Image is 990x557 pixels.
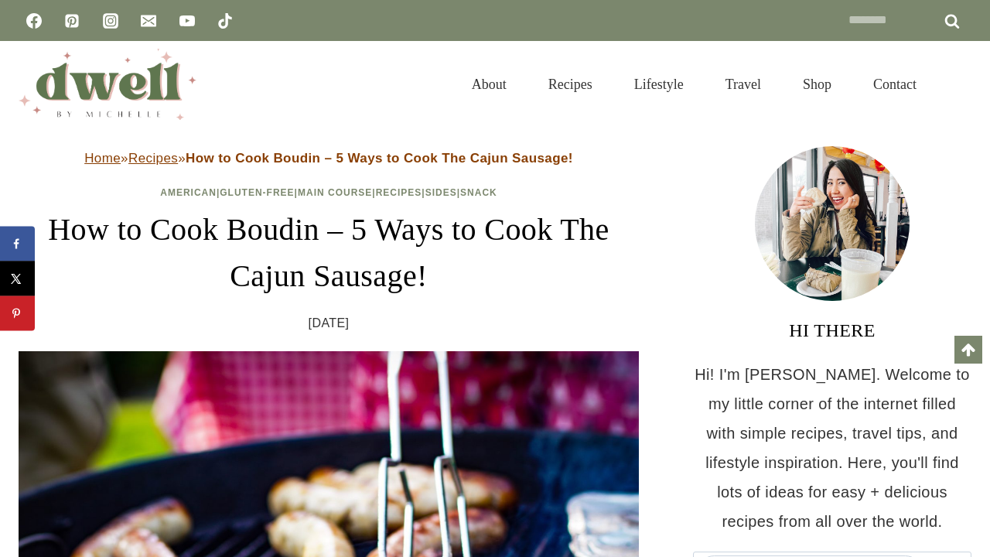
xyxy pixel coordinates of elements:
a: Gluten-Free [220,187,294,198]
a: Shop [782,57,852,111]
a: Home [84,151,121,166]
a: Instagram [95,5,126,36]
p: Hi! I'm [PERSON_NAME]. Welcome to my little corner of the internet filled with simple recipes, tr... [693,360,971,536]
strong: How to Cook Boudin – 5 Ways to Cook The Cajun Sausage! [186,151,573,166]
nav: Primary Navigation [451,57,937,111]
img: DWELL by michelle [19,49,196,120]
a: Email [133,5,164,36]
a: Recipes [376,187,422,198]
a: American [160,187,217,198]
a: Recipes [527,57,613,111]
span: | | | | | [160,187,497,198]
a: Contact [852,57,937,111]
a: YouTube [172,5,203,36]
a: Pinterest [56,5,87,36]
span: » » [84,151,573,166]
a: Main Course [298,187,372,198]
a: Sides [425,187,457,198]
time: [DATE] [309,312,350,335]
a: Recipes [128,151,178,166]
a: TikTok [210,5,241,36]
a: Travel [705,57,782,111]
button: View Search Form [945,71,971,97]
h3: HI THERE [693,316,971,344]
a: Lifestyle [613,57,705,111]
a: Snack [460,187,497,198]
a: Facebook [19,5,49,36]
a: Scroll to top [954,336,982,364]
h1: How to Cook Boudin – 5 Ways to Cook The Cajun Sausage! [19,207,639,299]
a: About [451,57,527,111]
